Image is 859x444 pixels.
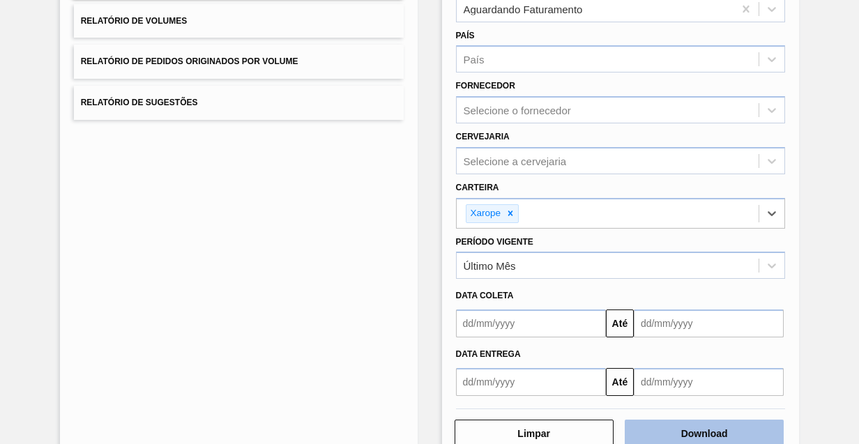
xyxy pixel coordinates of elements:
[456,81,515,91] label: Fornecedor
[456,309,606,337] input: dd/mm/yyyy
[464,54,485,66] div: País
[634,368,784,396] input: dd/mm/yyyy
[456,183,499,192] label: Carteira
[81,16,187,26] span: Relatório de Volumes
[74,4,404,38] button: Relatório de Volumes
[81,56,298,66] span: Relatório de Pedidos Originados por Volume
[456,349,521,359] span: Data entrega
[634,309,784,337] input: dd/mm/yyyy
[456,237,533,247] label: Período Vigente
[464,260,516,272] div: Último Mês
[606,368,634,396] button: Até
[81,98,198,107] span: Relatório de Sugestões
[466,205,503,222] div: Xarope
[464,3,583,15] div: Aguardando Faturamento
[464,105,571,116] div: Selecione o fornecedor
[456,132,510,141] label: Cervejaria
[606,309,634,337] button: Até
[456,31,475,40] label: País
[456,291,514,300] span: Data coleta
[74,86,404,120] button: Relatório de Sugestões
[74,45,404,79] button: Relatório de Pedidos Originados por Volume
[456,368,606,396] input: dd/mm/yyyy
[464,155,567,167] div: Selecione a cervejaria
